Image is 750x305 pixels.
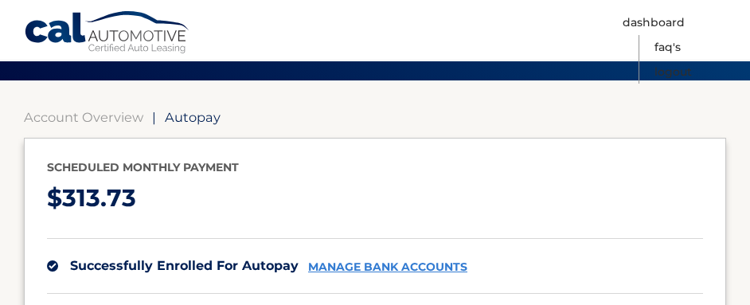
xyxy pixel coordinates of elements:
p: Scheduled monthly payment [47,158,703,178]
span: | [152,109,156,125]
a: Cal Automotive [24,10,191,57]
span: 313.73 [62,183,136,213]
a: Logout [654,60,692,84]
span: successfully enrolled for autopay [70,258,299,273]
a: FAQ's [654,35,681,60]
img: check.svg [47,260,58,272]
a: manage bank accounts [308,260,467,274]
a: Account Overview [24,109,143,125]
span: Autopay [165,109,221,125]
a: Dashboard [623,10,685,35]
p: $ [47,178,703,220]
